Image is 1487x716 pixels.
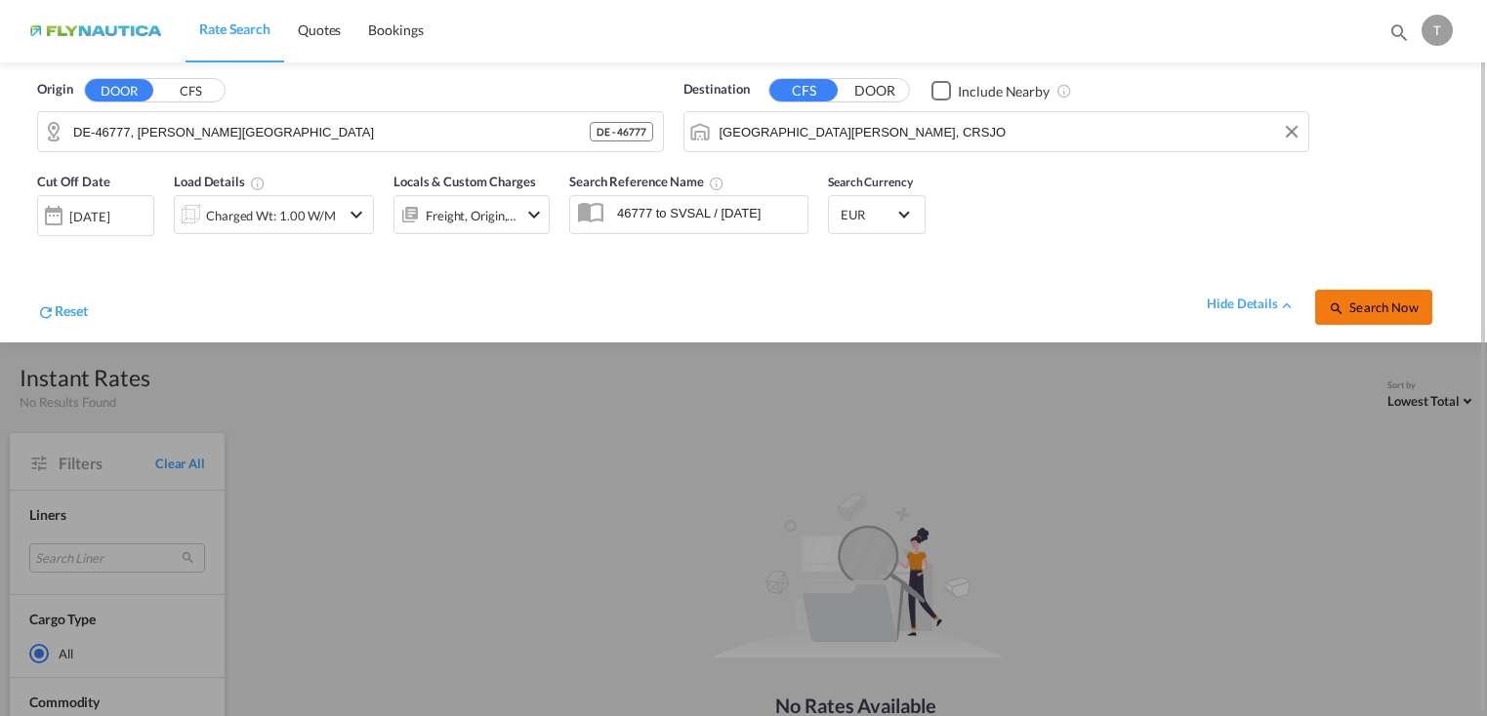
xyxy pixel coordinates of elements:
[37,174,110,189] span: Cut Off Date
[250,176,266,191] md-icon: Chargeable Weight
[828,175,913,189] span: Search Currency
[1277,117,1306,146] button: Clear Input
[73,117,590,146] input: Search by Door
[839,200,915,228] md-select: Select Currency: € EUREuro
[1388,21,1410,51] div: icon-magnify
[1388,21,1410,43] md-icon: icon-magnify
[38,112,663,151] md-input-container: DE-46777, KLEIN BERSSEN
[393,195,550,234] div: Freight Origin Destinationicon-chevron-down
[174,174,266,189] span: Load Details
[199,20,270,37] span: Rate Search
[958,82,1050,101] div: Include Nearby
[393,174,536,189] span: Locals & Custom Charges
[1278,297,1296,314] md-icon: icon-chevron-up
[720,117,1300,146] input: Search by Port
[683,80,750,99] span: Destination
[426,202,517,229] div: Freight Origin Destination
[1422,15,1453,46] div: T
[1056,83,1072,99] md-icon: Unchecked: Ignores neighbouring ports when fetching rates.Checked : Includes neighbouring ports w...
[37,233,52,259] md-datepicker: Select
[37,195,154,236] div: [DATE]
[55,302,88,319] span: Reset
[931,80,1050,100] md-checkbox: Checkbox No Ink
[37,301,88,325] div: icon-refreshReset
[29,9,161,53] img: dbeec6a0202a11f0ab01a7e422f9ff92.png
[569,174,724,189] span: Search Reference Name
[522,203,546,226] md-icon: icon-chevron-down
[597,125,645,139] span: DE - 46777
[37,303,55,321] md-icon: icon-refresh
[841,80,909,102] button: DOOR
[174,195,374,234] div: Charged Wt: 1.00 W/Micon-chevron-down
[156,80,225,102] button: CFS
[1207,295,1296,314] div: hide detailsicon-chevron-up
[37,80,72,99] span: Origin
[1315,290,1432,325] button: icon-magnifySearch Now
[1329,300,1344,316] md-icon: icon-magnify
[368,21,423,38] span: Bookings
[206,202,336,229] div: Charged Wt: 1.00 W/M
[1329,299,1418,315] span: icon-magnifySearch Now
[709,176,724,191] md-icon: Your search will be saved by the below given name
[684,112,1309,151] md-input-container: San Jose, CRSJO
[345,203,368,226] md-icon: icon-chevron-down
[769,79,838,101] button: CFS
[298,21,341,38] span: Quotes
[841,206,895,223] span: EUR
[69,208,109,225] div: [DATE]
[607,198,807,227] input: Search Reference Name
[85,79,153,101] button: DOOR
